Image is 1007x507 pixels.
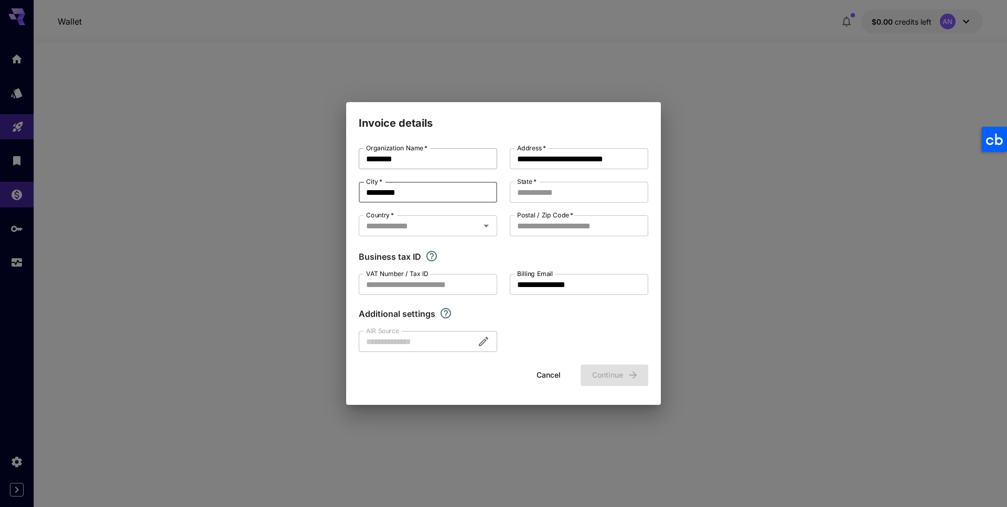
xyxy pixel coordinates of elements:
label: Postal / Zip Code [517,211,573,219]
button: Open [479,218,494,233]
p: Business tax ID [359,250,421,263]
button: Cancel [525,365,572,386]
h2: Invoice details [346,102,661,131]
label: AIR Source [366,326,399,335]
label: Organization Name [366,144,427,152]
label: City [366,177,382,186]
label: Country [366,211,394,219]
label: State [517,177,537,186]
svg: If you are a business tax registrant, please enter your business tax ID here. [425,250,438,262]
p: Additional settings [359,307,435,320]
svg: Explore additional customization settings [440,307,452,319]
label: Billing Email [517,269,553,278]
label: Address [517,144,546,152]
label: VAT Number / Tax ID [366,269,428,278]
